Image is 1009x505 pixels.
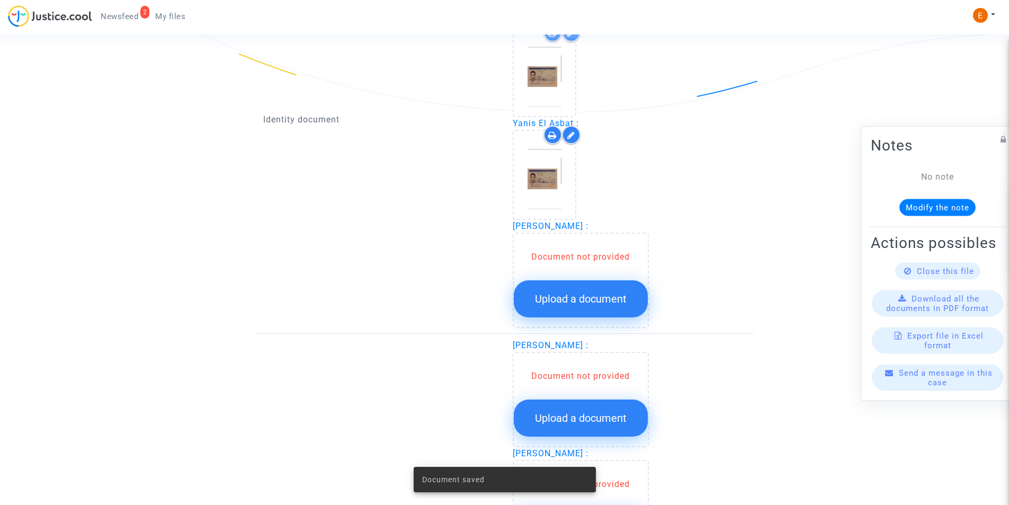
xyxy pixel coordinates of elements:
[513,221,588,231] span: [PERSON_NAME] :
[155,12,185,21] span: My files
[514,400,648,437] button: Upload a document
[8,5,92,27] img: jc-logo.svg
[535,412,627,424] span: Upload a document
[899,368,993,387] span: Send a message in this case
[886,294,989,313] span: Download all the documents in PDF format
[514,370,648,383] div: Document not provided
[101,12,138,21] span: Newsfeed
[871,136,1004,154] h2: Notes
[263,113,497,126] p: Identity document
[514,280,648,317] button: Upload a document
[513,448,588,458] span: [PERSON_NAME] :
[422,474,485,485] span: Document saved
[871,233,1004,252] h2: Actions possibles
[513,340,588,350] span: [PERSON_NAME] :
[513,118,579,128] span: Yanis El Asbat :
[140,6,150,19] div: 2
[907,331,984,350] span: Export file in Excel format
[147,8,194,24] a: My files
[887,170,988,183] div: No note
[899,199,976,216] button: Modify the note
[514,251,648,263] div: Document not provided
[535,293,627,305] span: Upload a document
[973,8,988,23] img: ACg8ocIeiFvHKe4dA5oeRFd_CiCnuxWUEc1A2wYhRJE3TTWt=s96-c
[92,8,147,24] a: 2Newsfeed
[917,266,974,276] span: Close this file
